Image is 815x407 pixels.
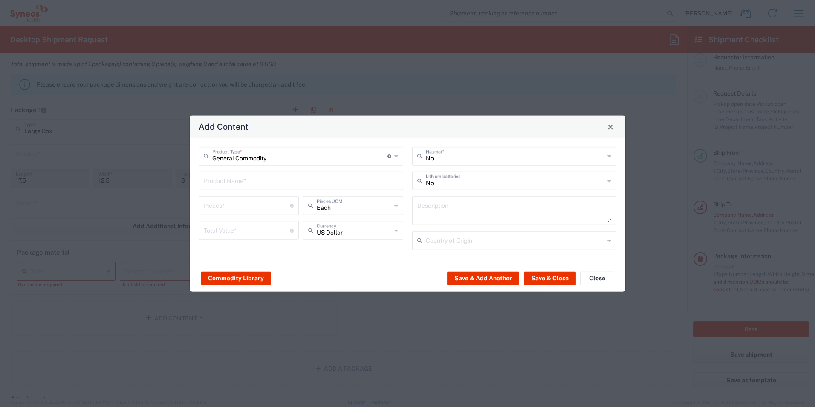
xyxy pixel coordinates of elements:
[604,121,616,133] button: Close
[201,271,271,285] button: Commodity Library
[524,271,576,285] button: Save & Close
[580,271,614,285] button: Close
[199,120,249,133] h4: Add Content
[447,271,519,285] button: Save & Add Another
